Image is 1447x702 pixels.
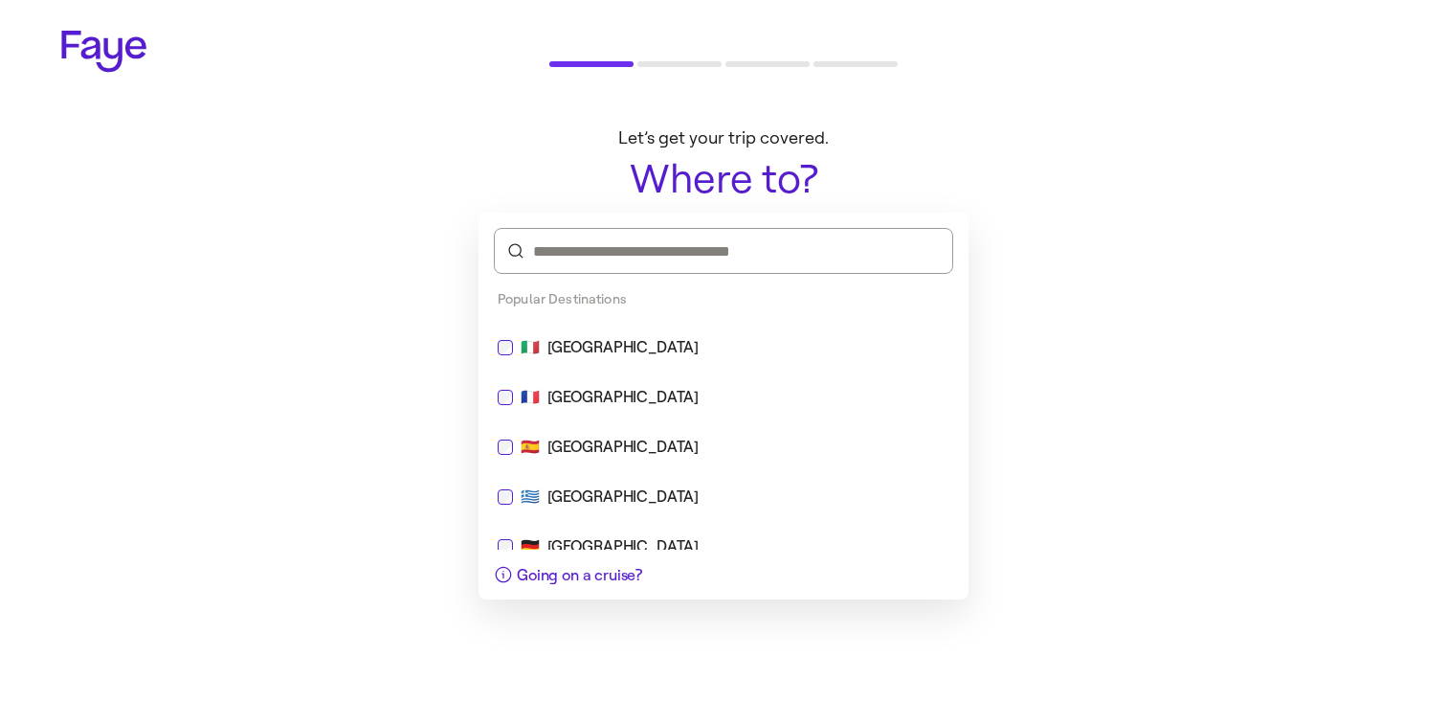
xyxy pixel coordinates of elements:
div: [GEOGRAPHIC_DATA] [547,535,699,558]
button: Going on a cruise? [479,550,657,600]
div: 🇪🇸 [498,436,949,459]
div: [GEOGRAPHIC_DATA] [547,336,699,359]
div: 🇫🇷 [498,386,949,409]
div: Popular Destinations [479,282,968,317]
div: 🇮🇹 [498,336,949,359]
h1: Where to? [482,157,965,201]
div: [GEOGRAPHIC_DATA] [547,486,699,509]
div: [GEOGRAPHIC_DATA] [547,386,699,409]
div: [GEOGRAPHIC_DATA] [547,436,699,459]
span: Going on a cruise? [517,566,642,584]
div: 🇬🇷 [498,486,949,509]
div: 🇩🇪 [498,535,949,558]
p: Let’s get your trip covered. [482,128,965,149]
